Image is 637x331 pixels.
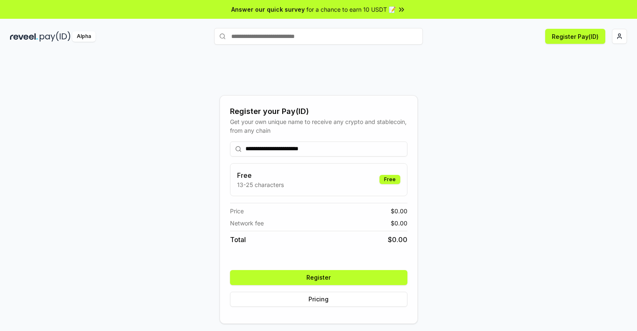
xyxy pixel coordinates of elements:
[230,219,264,227] span: Network fee
[230,235,246,245] span: Total
[379,175,400,184] div: Free
[237,170,284,180] h3: Free
[237,180,284,189] p: 13-25 characters
[230,270,407,285] button: Register
[231,5,305,14] span: Answer our quick survey
[306,5,396,14] span: for a chance to earn 10 USDT 📝
[230,292,407,307] button: Pricing
[391,207,407,215] span: $ 0.00
[230,106,407,117] div: Register your Pay(ID)
[10,31,38,42] img: reveel_dark
[40,31,71,42] img: pay_id
[230,207,244,215] span: Price
[230,117,407,135] div: Get your own unique name to receive any crypto and stablecoin, from any chain
[388,235,407,245] span: $ 0.00
[545,29,605,44] button: Register Pay(ID)
[72,31,96,42] div: Alpha
[391,219,407,227] span: $ 0.00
